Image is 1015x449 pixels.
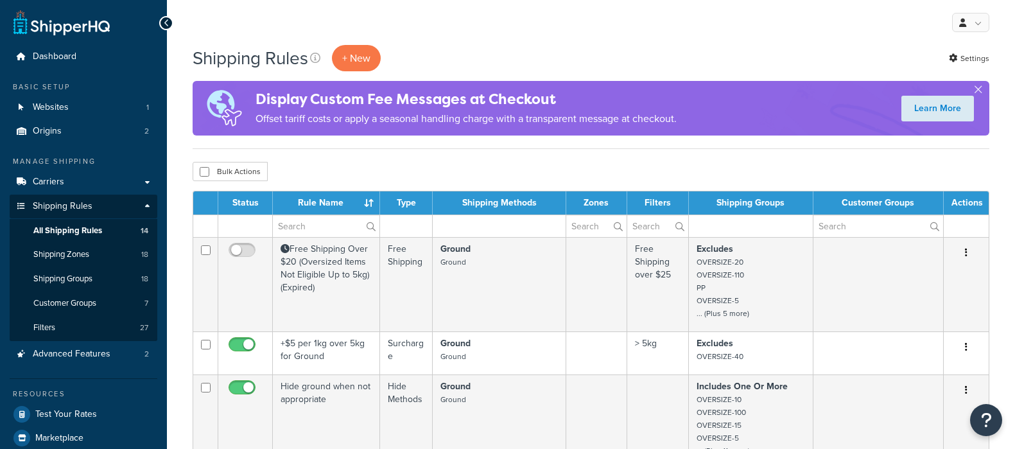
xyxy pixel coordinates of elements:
[697,351,743,362] small: OVERSIZE-40
[697,380,788,393] strong: Includes One Or More
[35,409,97,420] span: Test Your Rates
[10,267,157,291] a: Shipping Groups 18
[33,126,62,137] span: Origins
[689,191,813,215] th: Shipping Groups
[33,274,92,285] span: Shipping Groups
[141,274,148,285] span: 18
[440,380,471,393] strong: Ground
[13,10,110,35] a: ShipperHQ Home
[10,219,157,243] li: All Shipping Rules
[33,322,55,333] span: Filters
[697,256,749,319] small: OVERSIZE-20 OVERSIZE-110 PP OVERSIZE-5 ... (Plus 5 more)
[970,404,1002,436] button: Open Resource Center
[10,219,157,243] a: All Shipping Rules 14
[944,191,989,215] th: Actions
[141,225,148,236] span: 14
[33,177,64,188] span: Carriers
[273,237,380,331] td: Free Shipping Over $20 (Oversized Items Not Eligible Up to 5kg) (Expired)
[813,215,943,237] input: Search
[10,389,157,400] div: Resources
[35,433,83,444] span: Marketplace
[332,45,381,71] p: + New
[10,243,157,267] li: Shipping Zones
[193,81,256,136] img: duties-banner-06bc72dcb5fe05cb3f9472aba00be2ae8eb53ab6f0d8bb03d382ba314ac3c341.png
[33,51,76,62] span: Dashboard
[697,242,733,256] strong: Excludes
[256,110,677,128] p: Offset tariff costs or apply a seasonal handling charge with a transparent message at checkout.
[273,215,379,237] input: Search
[380,237,433,331] td: Free Shipping
[10,292,157,315] a: Customer Groups 7
[440,394,466,405] small: Ground
[10,170,157,194] a: Carriers
[146,102,149,113] span: 1
[440,256,466,268] small: Ground
[10,316,157,340] li: Filters
[193,162,268,181] button: Bulk Actions
[10,156,157,167] div: Manage Shipping
[273,191,380,215] th: Rule Name : activate to sort column ascending
[140,322,148,333] span: 27
[10,119,157,143] li: Origins
[10,96,157,119] li: Websites
[10,342,157,366] li: Advanced Features
[901,96,974,121] a: Learn More
[627,215,688,237] input: Search
[256,89,677,110] h4: Display Custom Fee Messages at Checkout
[10,243,157,267] a: Shipping Zones 18
[10,119,157,143] a: Origins 2
[10,195,157,218] a: Shipping Rules
[144,126,149,137] span: 2
[193,46,308,71] h1: Shipping Rules
[144,298,148,309] span: 7
[10,292,157,315] li: Customer Groups
[566,191,627,215] th: Zones
[949,49,989,67] a: Settings
[813,191,944,215] th: Customer Groups
[273,331,380,374] td: +$5 per 1kg over 5kg for Ground
[440,351,466,362] small: Ground
[380,331,433,374] td: Surcharge
[440,337,471,350] strong: Ground
[33,102,69,113] span: Websites
[33,249,89,260] span: Shipping Zones
[697,337,733,350] strong: Excludes
[33,225,102,236] span: All Shipping Rules
[144,349,149,360] span: 2
[433,191,566,215] th: Shipping Methods
[627,191,689,215] th: Filters
[141,249,148,260] span: 18
[218,191,273,215] th: Status
[10,342,157,366] a: Advanced Features 2
[10,96,157,119] a: Websites 1
[33,349,110,360] span: Advanced Features
[380,191,433,215] th: Type
[10,403,157,426] a: Test Your Rates
[566,215,627,237] input: Search
[33,201,92,212] span: Shipping Rules
[10,267,157,291] li: Shipping Groups
[10,82,157,92] div: Basic Setup
[10,45,157,69] a: Dashboard
[10,195,157,341] li: Shipping Rules
[33,298,96,309] span: Customer Groups
[10,316,157,340] a: Filters 27
[627,331,689,374] td: > 5kg
[627,237,689,331] td: Free Shipping over $25
[440,242,471,256] strong: Ground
